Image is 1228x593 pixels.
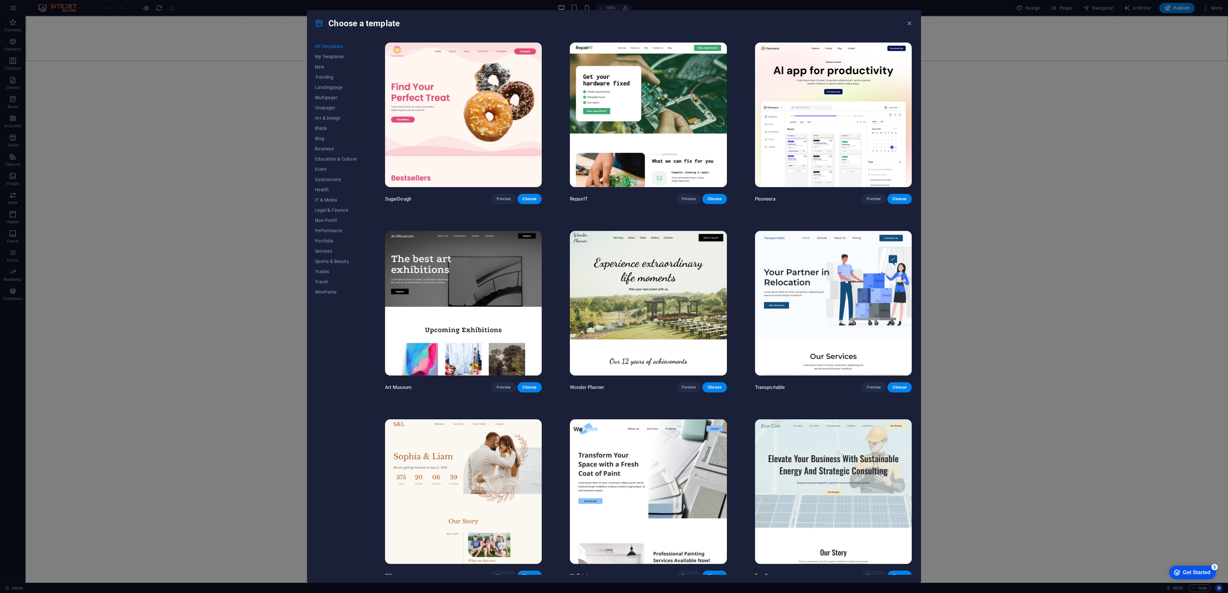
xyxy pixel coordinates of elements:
[315,164,357,174] button: Event
[497,196,511,202] span: Preview
[517,571,542,581] button: Choose
[315,215,357,225] button: Non-Profit
[315,154,357,164] button: Education & Culture
[315,218,357,223] span: Non-Profit
[315,289,357,295] span: Wireframe
[315,156,357,162] span: Education & Culture
[755,196,775,202] p: Peoneera
[570,196,588,202] p: RepairIT
[867,385,881,390] span: Preview
[523,573,537,578] span: Choose
[315,277,357,287] button: Travel
[315,185,357,195] button: Health
[517,382,542,392] button: Choose
[19,7,46,13] div: Get Started
[492,571,516,581] button: Preview
[755,231,912,376] img: Transportable
[570,384,604,391] p: Wonder Planner
[315,113,357,123] button: Art & Design
[315,228,357,233] span: Performance
[570,573,588,579] p: WePaint
[570,231,727,376] img: Wonder Planner
[315,18,400,28] h4: Choose a template
[315,41,357,51] button: All Templates
[385,231,542,376] img: Art Museum
[707,196,721,202] span: Choose
[315,62,357,72] button: New
[315,95,357,100] span: Multipager
[315,103,357,113] button: Onepager
[862,571,886,581] button: Preview
[315,44,357,49] span: All Templates
[887,571,912,581] button: Choose
[315,195,357,205] button: IT & Media
[315,123,357,133] button: Blank
[702,382,727,392] button: Choose
[315,246,357,256] button: Services
[315,75,357,80] span: Trending
[315,279,357,284] span: Travel
[315,269,357,274] span: Trades
[893,196,907,202] span: Choose
[315,197,357,202] span: IT & Media
[682,196,696,202] span: Preview
[862,194,886,204] button: Preview
[315,133,357,144] button: Blog
[315,82,357,92] button: Landingpage
[315,236,357,246] button: Portfolio
[497,573,511,578] span: Preview
[5,3,52,17] div: Get Started 5 items remaining, 0% complete
[385,573,393,579] p: S&L
[755,384,785,391] p: Transportable
[707,385,721,390] span: Choose
[385,196,411,202] p: SugarDough
[601,28,636,37] span: Paste clipboard
[315,174,357,185] button: Gastronomy
[887,382,912,392] button: Choose
[570,419,727,564] img: WePaint
[315,51,357,62] button: My Templates
[47,1,54,8] div: 5
[677,571,701,581] button: Preview
[862,382,886,392] button: Preview
[315,105,357,110] span: Onepager
[315,205,357,215] button: Legal & Finance
[315,238,357,243] span: Portfolio
[315,256,357,266] button: Sports & Beauty
[385,43,542,187] img: SugarDough
[492,382,516,392] button: Preview
[887,194,912,204] button: Choose
[315,92,357,103] button: Multipager
[570,43,727,187] img: RepairIT
[315,85,357,90] span: Landingpage
[702,194,727,204] button: Choose
[497,385,511,390] span: Preview
[755,573,774,579] p: Eco-Con
[315,249,357,254] span: Services
[567,28,598,37] span: Add elements
[315,259,357,264] span: Sports & Beauty
[315,136,357,141] span: Blog
[315,177,357,182] span: Gastronomy
[867,573,881,578] span: Preview
[523,385,537,390] span: Choose
[315,54,357,59] span: My Templates
[702,571,727,581] button: Choose
[315,115,357,121] span: Art & Design
[893,573,907,578] span: Choose
[315,208,357,213] span: Legal & Finance
[315,144,357,154] button: Business
[867,196,881,202] span: Preview
[385,419,542,564] img: S&L
[315,64,357,69] span: New
[315,187,357,192] span: Health
[385,384,412,391] p: Art Museum
[677,194,701,204] button: Preview
[893,385,907,390] span: Choose
[315,146,357,151] span: Business
[682,573,696,578] span: Preview
[315,225,357,236] button: Performance
[315,167,357,172] span: Event
[707,573,721,578] span: Choose
[523,196,537,202] span: Choose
